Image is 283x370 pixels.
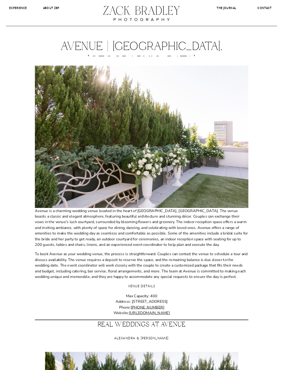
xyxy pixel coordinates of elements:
b: About ZBP [43,6,59,10]
a: CONTACT [254,6,276,11]
b: Experience [9,6,27,10]
p: To book Avenue as your wedding venue, the process is straightforward. Couples can contact the ven... [35,251,248,279]
p: Avenue is a charming wedding venue located in the heart of [GEOGRAPHIC_DATA], [GEOGRAPHIC_DATA]. ... [35,208,248,247]
a: The Journal [213,6,240,10]
a: About ZBP [39,6,64,10]
a: [URL][DOMAIN_NAME] [129,310,170,316]
a: Experience [6,6,30,10]
h3: Venue Details [35,283,248,289]
h1: Avenue | [GEOGRAPHIC_DATA], [GEOGRAPHIC_DATA] [59,40,224,68]
a: [PHONE_NUMBER] [131,304,164,310]
h3: Alexandra & [PERSON_NAME] [35,335,248,341]
h2: Real Weddings At Avenue [35,322,248,330]
b: CONTACT [257,6,272,10]
b: The Journal [217,6,236,10]
p: Max Capacity: 400 Address: [STREET_ADDRESS] Phone: Website: [35,293,248,316]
